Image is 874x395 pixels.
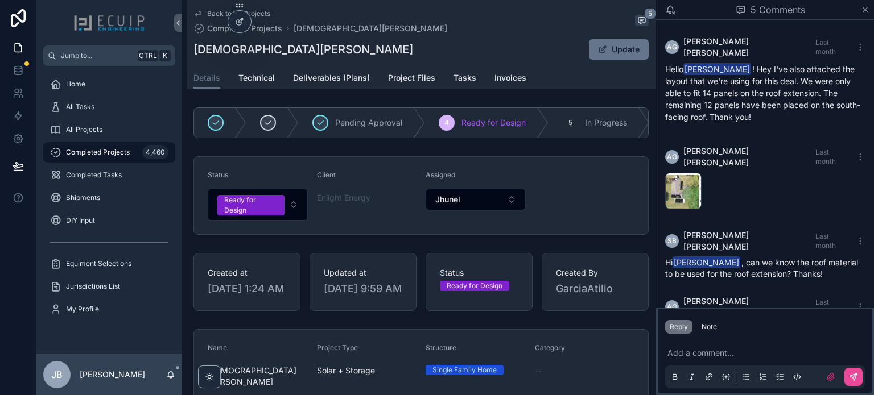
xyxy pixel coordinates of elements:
span: Jump to... [61,51,133,60]
span: Created at [208,267,286,278]
span: Tasks [454,72,476,84]
span: Created By [556,267,634,278]
a: Back to All Projects [193,9,270,18]
span: K [160,51,170,60]
a: Project Files [388,68,435,90]
span: All Tasks [66,102,94,111]
span: AG [667,43,677,52]
span: Equiment Selections [66,259,131,268]
span: Last month [815,38,836,56]
span: 5 [568,118,572,127]
span: [DATE] 1:24 AM [208,281,286,297]
span: Project Type [317,343,358,352]
span: Ready for Design [461,117,526,128]
a: Equiment Selections [43,253,175,274]
span: Last month [815,148,836,165]
div: 4,460 [142,145,168,159]
a: Completed Projects4,460 [43,142,175,163]
p: [PERSON_NAME] [80,369,145,380]
a: Jurisdictions List [43,276,175,297]
a: My Profile [43,299,175,319]
a: DIY Input [43,210,175,231]
a: All Tasks [43,97,175,117]
span: DIY Input [66,216,95,225]
a: Home [43,74,175,94]
a: Technical [238,68,275,90]
span: Completed Projects [66,148,130,157]
h1: [DEMOGRAPHIC_DATA][PERSON_NAME] [193,41,413,57]
span: Completed Tasks [66,171,122,180]
a: Tasks [454,68,476,90]
span: 4 [444,118,449,127]
span: Jurisdictions List [66,282,120,291]
span: AG [667,302,677,311]
span: All Projects [66,125,102,134]
button: Reply [665,320,692,334]
span: [PERSON_NAME] [683,63,751,75]
a: [DEMOGRAPHIC_DATA][PERSON_NAME] [294,23,447,34]
span: Assigned [426,171,455,179]
span: Deliverables (Plans) [293,72,370,84]
span: AG [667,152,677,161]
span: [PERSON_NAME] [673,256,740,268]
span: Invoices [494,72,526,84]
a: Deliverables (Plans) [293,68,370,90]
span: SB [667,236,677,246]
span: [PERSON_NAME] [PERSON_NAME] [683,296,815,318]
div: Note [702,322,717,331]
span: Status [440,267,518,278]
a: Details [193,68,220,89]
span: Technical [238,72,275,84]
a: Shipments [43,188,175,208]
span: Home [66,80,85,89]
span: [PERSON_NAME] [PERSON_NAME] [683,145,815,168]
span: JB [51,368,63,381]
a: Enlight Energy [317,192,370,203]
span: [PERSON_NAME] [PERSON_NAME] [683,36,815,59]
span: Back to All Projects [207,9,270,18]
span: [DATE] 9:59 AM [324,281,402,297]
span: Hi , can we know the roof material to be used for the roof extension? Thanks! [665,257,858,278]
div: Ready for Design [224,195,278,215]
button: Select Button [426,189,526,210]
p: Hello ! Hey I've also attached the layout that we're using for this deal. We were only able to fi... [665,63,865,123]
span: 5 [644,8,656,19]
span: [DEMOGRAPHIC_DATA][PERSON_NAME] [208,365,308,388]
a: Invoices [494,68,526,90]
span: 5 Comments [751,3,805,16]
span: Last month [815,298,836,315]
span: Client [317,171,336,179]
span: -- [535,365,542,376]
span: My Profile [66,305,99,314]
span: GarciaAtilio [556,281,634,297]
a: Completed Tasks [43,165,175,185]
span: Completed Projects [207,23,282,34]
span: Updated at [324,267,402,278]
span: Details [193,72,220,84]
span: Category [535,343,565,352]
span: Last month [815,232,836,250]
a: Completed Projects [193,23,282,34]
span: Jhunel [435,194,460,205]
span: Shipments [66,193,100,202]
span: Structure [426,343,456,352]
img: App logo [73,14,145,32]
span: In Progress [585,117,627,128]
span: Status [208,171,228,179]
span: Pending Approval [335,117,402,128]
button: Jump to...CtrlK [43,45,175,66]
div: Ready for Design [447,281,502,291]
button: 5 [635,15,649,28]
span: Project Files [388,72,435,84]
span: Ctrl [138,50,158,61]
button: Note [697,320,722,334]
span: [PERSON_NAME] [PERSON_NAME] [683,230,815,252]
a: All Projects [43,119,175,140]
div: scrollable content [36,66,182,334]
span: Name [208,343,227,352]
button: Select Button [208,189,308,221]
div: Single Family Home [432,365,497,375]
button: Update [589,39,649,60]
